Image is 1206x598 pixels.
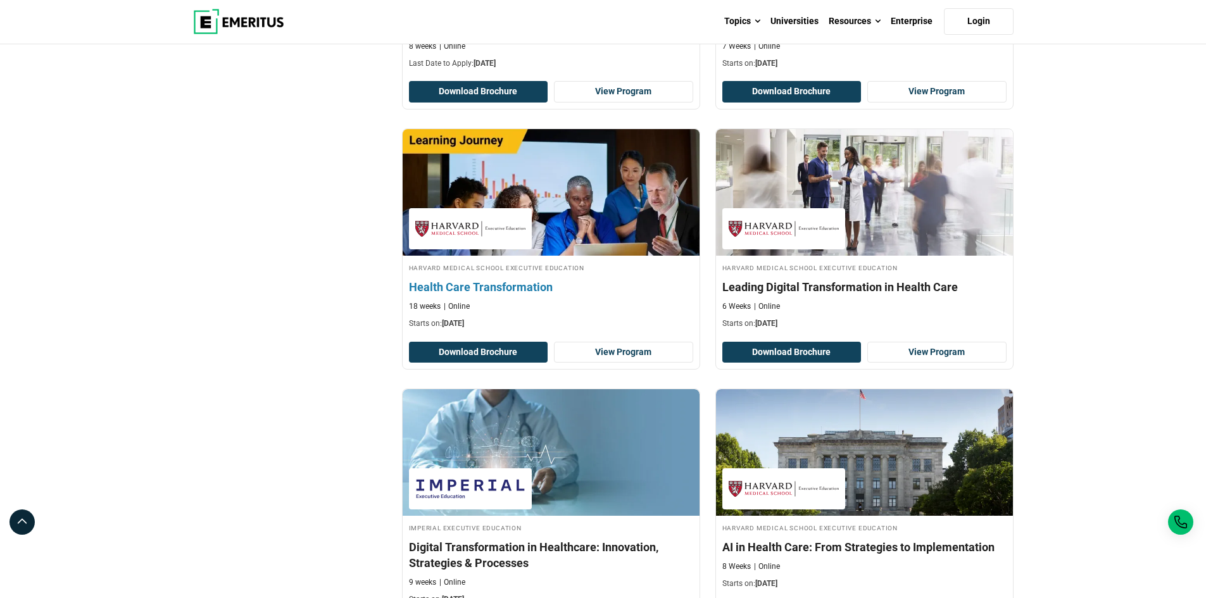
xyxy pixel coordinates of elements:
span: [DATE] [442,319,464,328]
img: Imperial Executive Education [415,475,525,503]
a: Login [944,8,1014,35]
p: 9 weeks [409,577,436,588]
img: Health Care Transformation | Online Healthcare Course [387,123,714,262]
a: View Program [554,342,693,363]
a: Digital Transformation Course by Harvard Medical School Executive Education - October 30, 2025 Ha... [716,129,1013,335]
p: Online [754,41,780,52]
p: 8 weeks [409,41,436,52]
img: Harvard Medical School Executive Education [415,215,525,243]
span: [DATE] [755,319,777,328]
img: AI in Health Care: From Strategies to Implementation | Online Healthcare Course [716,389,1013,516]
a: View Program [867,81,1007,103]
h4: Leading Digital Transformation in Health Care [722,279,1007,295]
p: Online [754,561,780,572]
h4: Health Care Transformation [409,279,693,295]
a: Healthcare Course by Harvard Medical School Executive Education - October 9, 2025 Harvard Medical... [716,389,1013,595]
p: Online [439,41,465,52]
img: Harvard Medical School Executive Education [729,215,839,243]
h4: Harvard Medical School Executive Education [722,522,1007,533]
p: Online [444,301,470,312]
a: View Program [554,81,693,103]
p: Starts on: [722,578,1007,589]
p: 6 Weeks [722,301,751,312]
a: View Program [867,342,1007,363]
p: Starts on: [722,58,1007,69]
button: Download Brochure [409,342,548,363]
button: Download Brochure [409,81,548,103]
h4: Harvard Medical School Executive Education [722,262,1007,273]
img: Digital Transformation in Healthcare: Innovation, Strategies & Processes | Online Digital Transfo... [403,389,700,516]
p: Online [439,577,465,588]
a: Healthcare Course by Harvard Medical School Executive Education - October 9, 2025 Harvard Medical... [403,129,700,335]
span: [DATE] [755,579,777,588]
h4: AI in Health Care: From Strategies to Implementation [722,539,1007,555]
p: 8 Weeks [722,561,751,572]
p: Starts on: [409,318,693,329]
p: 18 weeks [409,301,441,312]
h4: Digital Transformation in Healthcare: Innovation, Strategies & Processes [409,539,693,571]
h4: Imperial Executive Education [409,522,693,533]
h4: Harvard Medical School Executive Education [409,262,693,273]
p: Online [754,301,780,312]
span: [DATE] [474,59,496,68]
button: Download Brochure [722,81,862,103]
p: Starts on: [722,318,1007,329]
button: Download Brochure [722,342,862,363]
p: 7 Weeks [722,41,751,52]
span: [DATE] [755,59,777,68]
img: Leading Digital Transformation in Health Care | Online Digital Transformation Course [716,129,1013,256]
img: Harvard Medical School Executive Education [729,475,839,503]
p: Last Date to Apply: [409,58,693,69]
